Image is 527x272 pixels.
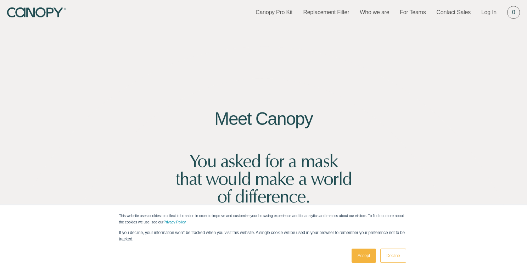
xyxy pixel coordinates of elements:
a: Replacement Filter [303,9,349,16]
a: Log In [481,9,497,16]
a: Privacy Policy [163,220,186,224]
a: Accept [352,249,376,263]
a: For Teams [400,9,426,16]
span: This website uses cookies to collect information in order to improve and customize your browsing ... [119,213,404,224]
p: If you decline, your information won’t be tracked when you visit this website. A single cookie wi... [119,229,408,242]
h2: You asked for a mask that would make a world of difference. Together, we made it. [170,135,358,223]
h2: Meet Canopy [170,110,358,128]
a: Canopy Pro Kit [256,9,292,16]
span: 0 [512,9,515,16]
a: 0 [507,6,520,19]
a: Contact Sales [436,9,471,16]
a: Decline [380,249,406,263]
a: Who we are [360,9,389,16]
